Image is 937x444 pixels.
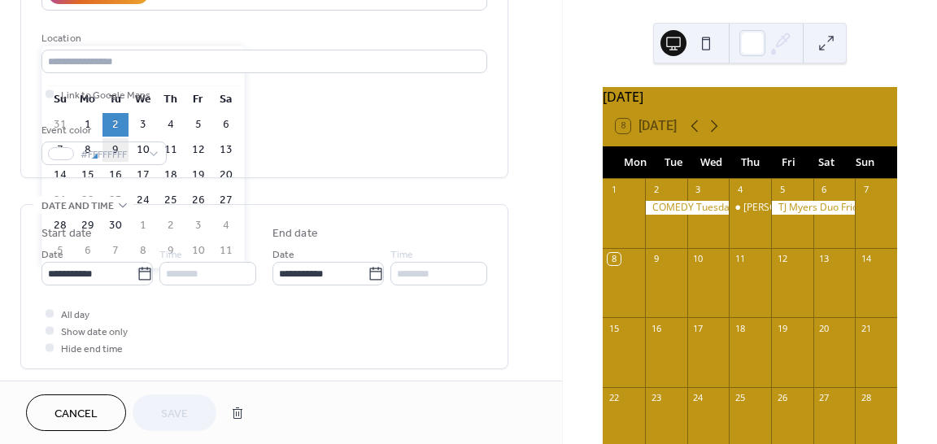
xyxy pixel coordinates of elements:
div: [PERSON_NAME] 8PM [743,201,843,215]
div: 14 [860,253,872,265]
div: 28 [860,392,872,404]
span: All day [61,307,89,324]
div: [DATE] [603,87,897,107]
div: Event color [41,122,163,139]
div: 2 [650,184,662,196]
div: 26 [776,392,788,404]
div: 22 [608,392,620,404]
div: 12 [776,253,788,265]
div: 18 [734,322,746,334]
span: Show date only [61,324,128,341]
div: 6 [818,184,830,196]
div: COMEDY Tuesday @ 8PM TRIVIA Wednesday @ 7:30PM [645,201,729,215]
div: Wed [692,146,730,179]
div: TJ Myers Duo Friday & Saturday 9PM [771,201,855,215]
div: Thu [731,146,769,179]
div: 13 [818,253,830,265]
div: Sun [846,146,884,179]
div: 3 [692,184,704,196]
div: 9 [650,253,662,265]
div: 27 [818,392,830,404]
div: 24 [692,392,704,404]
div: 1 [608,184,620,196]
span: Date and time [41,198,114,215]
div: Tue [654,146,692,179]
span: Time [390,246,413,263]
span: Link to Google Maps [61,87,150,104]
div: 17 [692,322,704,334]
div: Fri [769,146,808,179]
div: 10 [692,253,704,265]
div: 8 [608,253,620,265]
div: Tristan Comeau 8PM [729,201,771,215]
span: Date [41,246,63,263]
span: Date [272,246,294,263]
div: 20 [818,322,830,334]
div: 16 [650,322,662,334]
div: 4 [734,184,746,196]
div: 25 [734,392,746,404]
div: Mon [616,146,654,179]
span: #FFFFFFFF [81,146,141,163]
div: Start date [41,225,92,242]
div: 11 [734,253,746,265]
div: 23 [650,392,662,404]
span: Hide end time [61,341,123,358]
span: Time [159,246,182,263]
div: 15 [608,322,620,334]
div: 7 [860,184,872,196]
div: Sat [808,146,846,179]
div: 5 [776,184,788,196]
div: 21 [860,322,872,334]
button: Cancel [26,394,126,431]
span: Cancel [54,406,98,423]
div: 19 [776,322,788,334]
div: End date [272,225,318,242]
div: Location [41,30,484,47]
